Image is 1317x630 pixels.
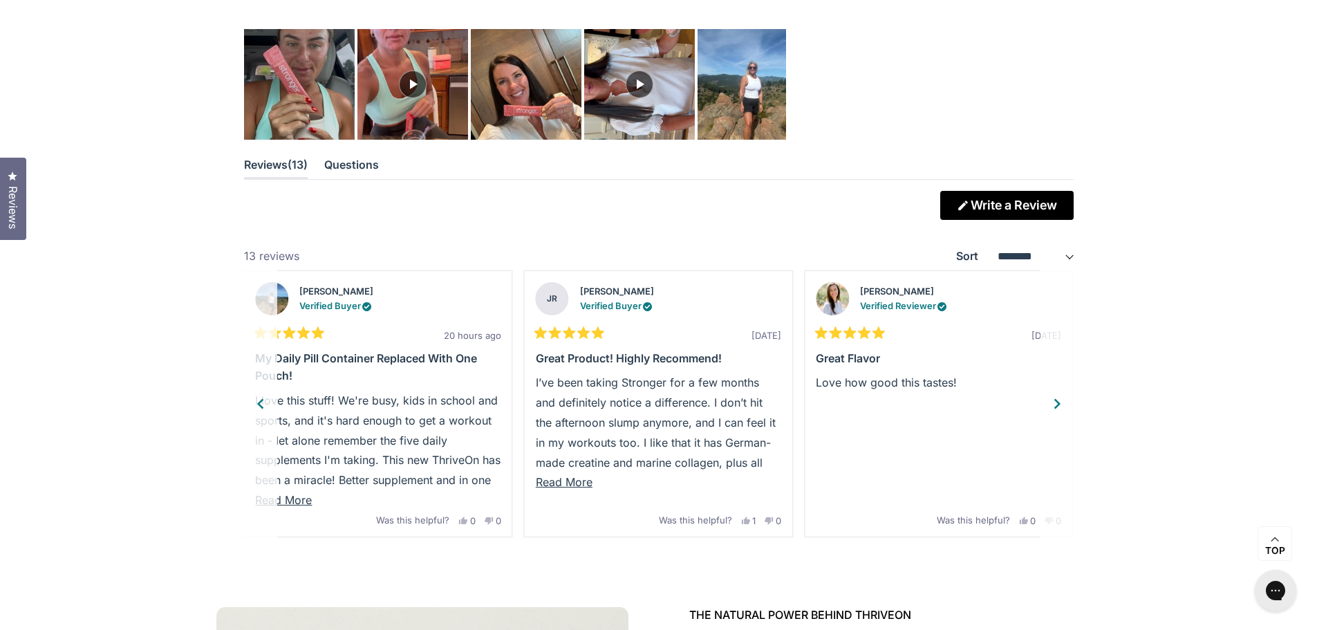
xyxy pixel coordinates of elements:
[1265,545,1285,557] span: Top
[536,373,781,552] p: I’ve been taking Stronger for a few months and definitely notice a difference. I don’t hit the af...
[255,493,312,507] span: Read More
[536,472,781,492] button: Read More
[255,282,288,315] img: Profile picture for Tandra P.
[584,29,695,140] img: Customer-uploaded video, show more details
[741,516,756,526] button: 1
[3,186,21,229] span: Reviews
[1040,270,1074,537] button: Next
[299,299,373,313] div: Verified Buyer
[299,286,373,297] strong: [PERSON_NAME]
[816,350,1061,368] div: Great flavor
[324,156,379,179] button: Questions
[458,516,475,526] button: 0
[244,29,355,140] img: A woman with blonde hair and red nail polish holding a pink packet while sitting in what appears ...
[536,282,569,315] strong: JR
[1019,516,1036,526] button: 0
[1031,330,1061,341] span: [DATE]
[238,270,518,537] li: Slide 3
[244,15,1074,551] div: Rated 5.0 out of 5 stars Based on 13 reviews
[444,330,501,341] span: 20 hours ago
[659,515,732,526] span: Was this helpful?
[816,373,1061,393] p: Love how good this tastes!
[244,248,299,266] div: 13 reviews
[765,516,781,526] button: 0
[255,350,501,385] div: My daily pill container replaced with One pouch!
[751,330,781,341] span: [DATE]
[519,270,798,537] li: Slide 4
[485,516,501,526] button: 0
[244,270,277,537] button: Previous
[244,156,308,179] button: Reviews
[816,282,849,315] img: Profile picture for Jesika
[1248,565,1303,616] iframe: Gorgias live chat messenger
[956,249,978,263] label: Sort
[698,29,808,140] img: Woman in athletic wear standing on rocky outcrop with mountains and blue sky in background
[860,286,934,297] strong: [PERSON_NAME]
[536,350,781,368] div: Great Product! Highly Recommend!
[471,29,581,140] img: Woman in white shirt smiling and holding a red product package that says "stronger" in a kitchen ...
[937,515,1010,526] span: Was this helpful?
[255,391,501,590] p: I love this stuff! We're busy, kids in school and sports, and it's hard enough to get a workout i...
[798,270,1078,537] li: Slide 5
[376,515,449,526] span: Was this helpful?
[536,475,592,489] span: Read More
[244,29,786,140] div: Carousel of customer-uploaded media. Press left and right arrows to navigate. Press enter or spac...
[940,191,1074,220] a: Write a Review
[244,270,1074,537] div: Review Carousel
[689,606,1101,623] span: The NATURAL POWER BEHIND THRIVEON
[580,286,654,297] strong: [PERSON_NAME]
[255,490,501,510] button: Read More
[357,29,468,140] img: Customer-uploaded video, show more details
[288,156,308,174] span: 13
[860,299,946,313] div: Verified Reviewer
[580,299,654,313] div: Verified Buyer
